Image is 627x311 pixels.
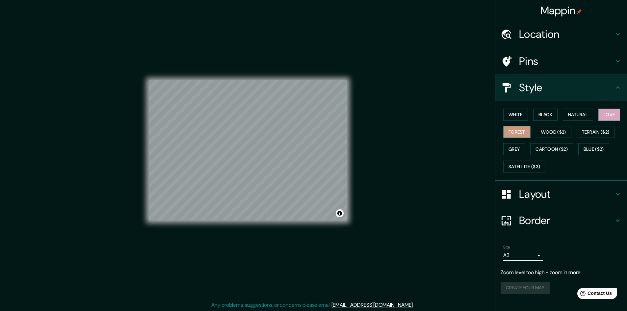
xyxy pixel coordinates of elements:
img: pin-icon.png [577,9,582,14]
button: Love [598,109,620,121]
h4: Layout [519,188,614,201]
div: . [414,301,415,309]
button: Cartoon ($2) [530,143,573,155]
div: Pins [495,48,627,74]
iframe: Help widget launcher [568,285,620,304]
button: Blue ($2) [578,143,609,155]
p: Zoom level too high - zoom in more [501,269,622,276]
h4: Pins [519,55,614,68]
button: Toggle attribution [336,209,344,217]
h4: Style [519,81,614,94]
button: Black [533,109,558,121]
canvas: Map [149,80,347,220]
div: . [415,301,416,309]
h4: Location [519,28,614,41]
button: Satellite ($3) [503,161,545,173]
div: A3 [503,250,543,261]
h4: Mappin [540,4,582,17]
div: Layout [495,181,627,207]
div: Style [495,74,627,101]
button: Grey [503,143,525,155]
a: [EMAIL_ADDRESS][DOMAIN_NAME] [331,301,413,308]
label: Size [503,245,510,250]
button: Terrain ($2) [577,126,615,138]
p: Any problems, suggestions, or concerns please email . [211,301,414,309]
div: Location [495,21,627,47]
button: White [503,109,528,121]
button: Wood ($2) [536,126,571,138]
button: Natural [563,109,593,121]
button: Forest [503,126,531,138]
h4: Border [519,214,614,227]
div: Border [495,207,627,234]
